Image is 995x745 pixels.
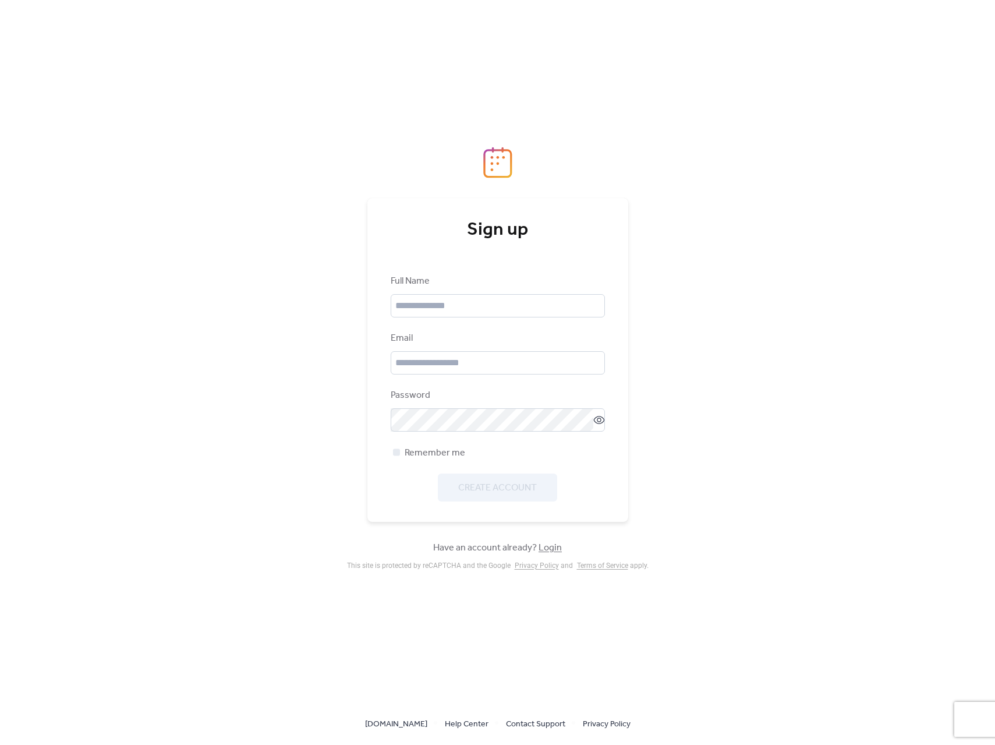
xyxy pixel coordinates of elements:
[483,147,512,178] img: logo
[433,541,562,555] span: Have an account already?
[583,718,631,732] span: Privacy Policy
[577,562,628,570] a: Terms of Service
[445,716,488,731] a: Help Center
[391,389,603,402] div: Password
[445,718,488,732] span: Help Center
[365,716,427,731] a: [DOMAIN_NAME]
[347,562,649,570] div: This site is protected by reCAPTCHA and the Google and apply .
[405,446,465,460] span: Remember me
[391,274,603,288] div: Full Name
[515,562,559,570] a: Privacy Policy
[583,716,631,731] a: Privacy Policy
[391,218,605,242] div: Sign up
[506,716,565,731] a: Contact Support
[506,718,565,732] span: Contact Support
[365,718,427,732] span: [DOMAIN_NAME]
[539,539,562,557] a: Login
[391,331,603,345] div: Email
